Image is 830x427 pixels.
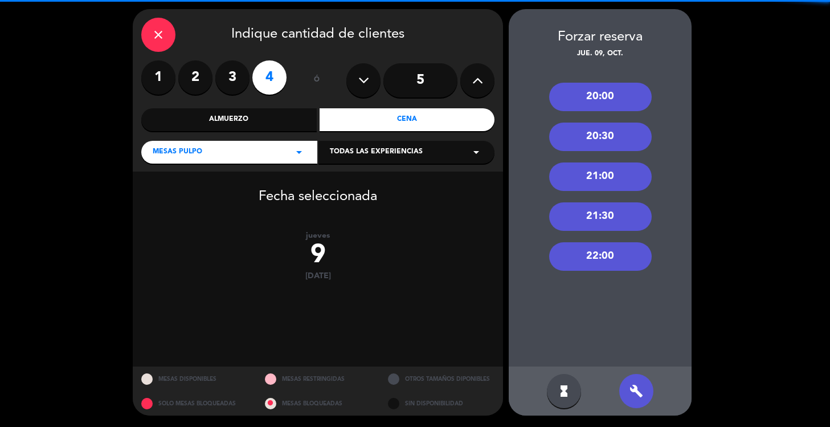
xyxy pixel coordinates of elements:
div: Fecha seleccionada [133,172,503,208]
div: 22:00 [549,242,652,271]
div: Almuerzo [141,108,317,131]
div: Forzar reserva [509,26,692,48]
div: MESAS DISPONIBLES [133,367,256,391]
div: SOLO MESAS BLOQUEADAS [133,391,256,416]
div: MESAS BLOQUEADAS [256,391,380,416]
span: Todas las experiencias [330,147,423,158]
div: 21:30 [549,202,652,231]
label: 4 [252,60,287,95]
div: 20:30 [549,123,652,151]
div: 9 [133,241,503,271]
div: [DATE] [133,271,503,281]
div: 20:00 [549,83,652,111]
label: 2 [178,60,212,95]
i: build [629,384,643,398]
div: 21:00 [549,162,652,191]
div: jueves [133,231,503,241]
div: Cena [320,108,495,131]
div: SIN DISPONIBILIDAD [379,391,503,416]
i: arrow_drop_down [292,145,306,159]
i: hourglass_full [557,384,571,398]
label: 1 [141,60,175,95]
div: OTROS TAMAÑOS DIPONIBLES [379,367,503,391]
i: arrow_drop_down [469,145,483,159]
div: Indique cantidad de clientes [141,18,494,52]
span: MESAS PULPO [153,147,202,158]
i: close [152,28,165,42]
div: MESAS RESTRINGIDAS [256,367,380,391]
label: 3 [215,60,250,95]
div: jue. 09, oct. [509,48,692,60]
div: ó [298,60,335,100]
